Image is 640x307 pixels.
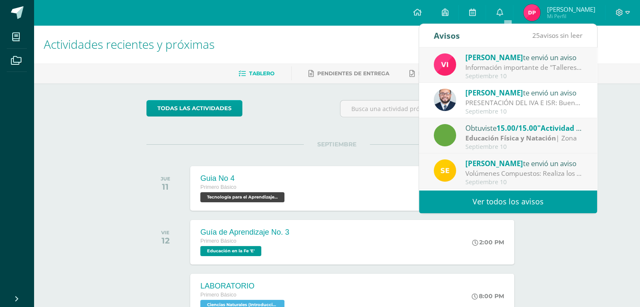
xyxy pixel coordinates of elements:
div: te envió un aviso [465,158,582,169]
img: eaa624bfc361f5d4e8a554d75d1a3cf6.png [434,89,456,111]
a: Pendientes de entrega [308,67,389,80]
span: Educación en la Fe 'E' [200,246,261,256]
span: SEPTIEMBRE [304,140,370,148]
span: Mi Perfil [547,13,595,20]
span: 15.00/15.00 [497,123,537,133]
div: Guia No 4 [200,174,287,183]
a: todas las Actividades [146,100,242,116]
div: Guía de Aprendizaje No. 3 [200,228,289,237]
div: 2:00 PM [472,238,504,246]
div: Avisos [434,24,460,47]
img: 03c2987289e60ca238394da5f82a525a.png [434,159,456,182]
a: Entregadas [409,67,456,80]
img: bd6d0aa147d20350c4821b7c643124fa.png [434,53,456,76]
div: Septiembre 10 [465,179,582,186]
div: 11 [161,182,170,192]
div: Volúmenes Compuestos: Realiza los siguientes ejercicios en tu cuaderno. Debes encontrar el volume... [465,169,582,178]
span: Tecnología para el Aprendizaje y la Comunicación (Informática) 'E' [200,192,284,202]
div: PRESENTACIÓN DEL IVA E ISR: Buenas tardes Jovenes, les comparto la presentación del IVA e ISR, ya... [465,98,582,108]
span: 25 [532,31,540,40]
strong: Educación Física y Natación [465,133,556,143]
input: Busca una actividad próxima aquí... [340,101,527,117]
div: Septiembre 10 [465,143,582,151]
div: | Zona [465,133,582,143]
span: Pendientes de entrega [317,70,389,77]
span: [PERSON_NAME] [547,5,595,13]
div: 12 [161,236,170,246]
span: "Actividad #2" [537,123,588,133]
span: Actividades recientes y próximas [44,36,215,52]
span: Primero Básico [200,184,236,190]
span: [PERSON_NAME] [465,159,523,168]
a: Ver todos los avisos [419,190,597,213]
div: te envió un aviso [465,52,582,63]
div: Septiembre 10 [465,73,582,80]
div: Información importante de "Talleres".: Buenas tardes estimados estudiantes. Quiero solicitar de s... [465,63,582,72]
span: Primero Básico [200,238,236,244]
span: Primero Básico [200,292,236,298]
span: [PERSON_NAME] [465,53,523,62]
div: te envió un aviso [465,87,582,98]
div: Obtuviste en [465,122,582,133]
span: Entregadas [418,70,456,77]
div: LABORATORIO [200,282,287,291]
span: avisos sin leer [532,31,582,40]
span: Tablero [249,70,274,77]
img: 59f2ec22ffdda252c69cec5c330313cb.png [523,4,540,21]
span: [PERSON_NAME] [465,88,523,98]
a: Tablero [239,67,274,80]
div: JUE [161,176,170,182]
div: Septiembre 10 [465,108,582,115]
div: 8:00 PM [472,292,504,300]
div: VIE [161,230,170,236]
